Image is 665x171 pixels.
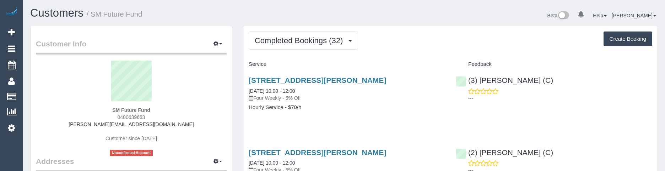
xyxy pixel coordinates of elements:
legend: Customer Info [36,39,227,55]
p: Four Weekly - 5% Off [249,95,445,102]
img: Automaid Logo [4,7,18,17]
a: [DATE] 10:00 - 12:00 [249,88,295,94]
a: [PERSON_NAME][EMAIL_ADDRESS][DOMAIN_NAME] [69,121,194,127]
a: Help [593,13,607,18]
h4: Feedback [456,61,652,67]
button: Completed Bookings (32) [249,32,358,50]
span: Customer since [DATE] [106,136,157,141]
a: [DATE] 10:00 - 12:00 [249,160,295,166]
a: Beta [547,13,569,18]
span: Completed Bookings (32) [255,36,346,45]
a: (2) [PERSON_NAME] (C) [456,148,553,156]
button: Create Booking [604,32,652,46]
span: 0400639663 [118,114,145,120]
a: [STREET_ADDRESS][PERSON_NAME] [249,76,386,84]
a: [STREET_ADDRESS][PERSON_NAME] [249,148,386,156]
strong: SM Future Fund [112,107,150,113]
p: --- [468,95,652,102]
h4: Service [249,61,445,67]
a: Customers [30,7,83,19]
img: New interface [557,11,569,21]
a: [PERSON_NAME] [612,13,656,18]
h4: Hourly Service - $70/h [249,104,445,110]
small: / SM Future Fund [87,10,142,18]
span: Unconfirmed Account [110,150,153,156]
a: (3) [PERSON_NAME] (C) [456,76,553,84]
